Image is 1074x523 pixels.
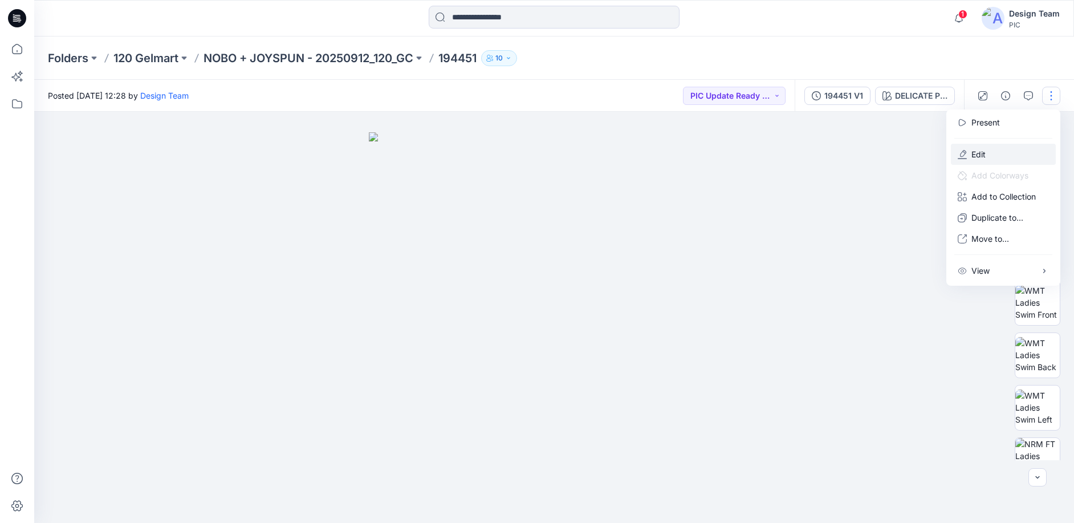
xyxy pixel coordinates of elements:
p: 10 [495,52,503,64]
div: DELICATE PINK [895,90,947,102]
img: NRM FT Ladies Swim BTM Render [1015,438,1060,483]
a: NOBO + JOYSPUN - 20250912_120_GC [204,50,413,66]
img: WMT Ladies Swim Left [1015,390,1060,425]
img: WMT Ladies Swim Front [1015,285,1060,321]
div: 194451 V1 [824,90,863,102]
p: Duplicate to... [971,212,1023,224]
p: 194451 [438,50,477,66]
button: 10 [481,50,517,66]
a: Present [971,116,1000,128]
img: avatar [982,7,1004,30]
p: View [971,265,990,277]
div: PIC [1009,21,1060,29]
a: Design Team [140,91,189,100]
p: Move to... [971,233,1009,245]
img: WMT Ladies Swim Back [1015,337,1060,373]
p: Add to Collection [971,190,1036,202]
span: Posted [DATE] 12:28 by [48,90,189,102]
button: 194451 V1 [804,87,870,105]
a: Folders [48,50,88,66]
span: 1 [958,10,967,19]
div: Design Team [1009,7,1060,21]
a: 120 Gelmart [113,50,178,66]
button: Details [996,87,1015,105]
button: DELICATE PINK [875,87,955,105]
a: Edit [971,148,986,160]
